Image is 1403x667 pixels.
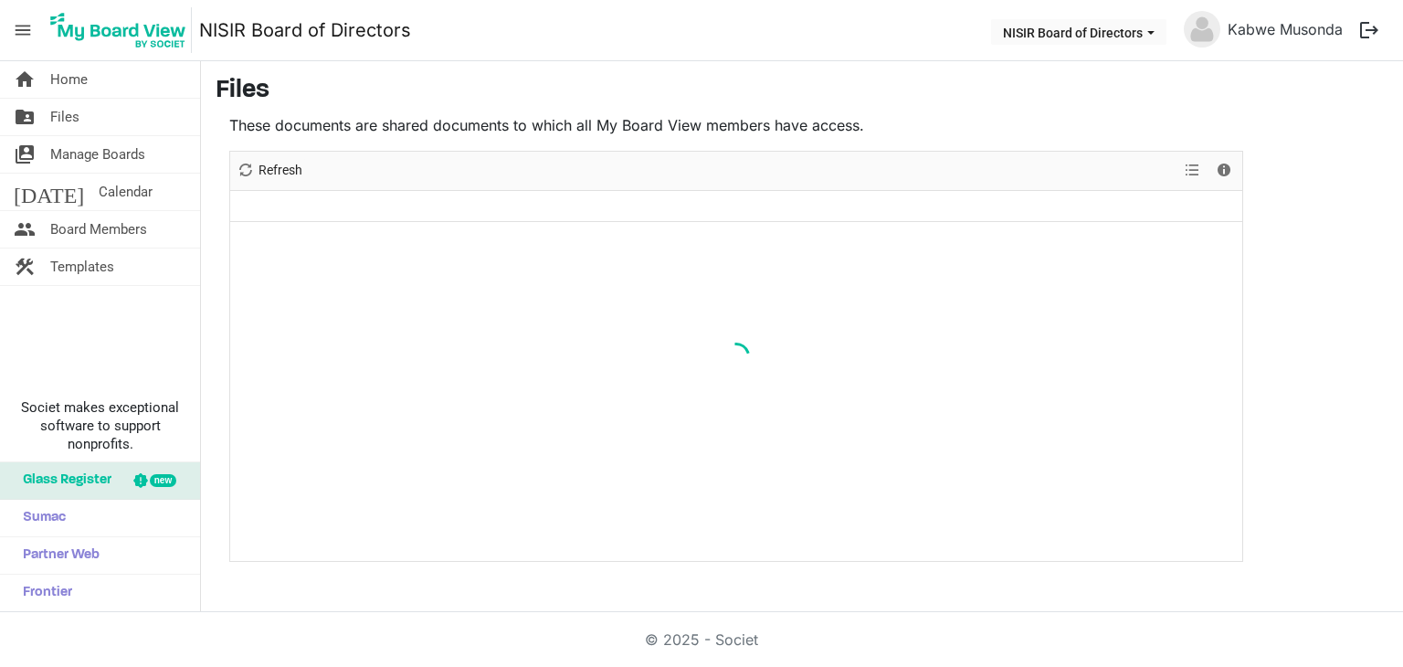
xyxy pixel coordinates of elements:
[1350,11,1388,49] button: logout
[50,136,145,173] span: Manage Boards
[14,136,36,173] span: switch_account
[14,174,84,210] span: [DATE]
[14,537,100,574] span: Partner Web
[14,249,36,285] span: construction
[199,12,411,48] a: NISIR Board of Directors
[50,211,147,248] span: Board Members
[14,211,36,248] span: people
[5,13,40,48] span: menu
[8,398,192,453] span: Societ makes exceptional software to support nonprofits.
[1220,11,1350,48] a: Kabwe Musonda
[50,99,79,135] span: Files
[14,61,36,98] span: home
[150,474,176,487] div: new
[50,61,88,98] span: Home
[99,174,153,210] span: Calendar
[991,19,1166,45] button: NISIR Board of Directors dropdownbutton
[14,575,72,611] span: Frontier
[1184,11,1220,48] img: no-profile-picture.svg
[14,99,36,135] span: folder_shared
[45,7,192,53] img: My Board View Logo
[229,114,1243,136] p: These documents are shared documents to which all My Board View members have access.
[45,7,199,53] a: My Board View Logo
[14,500,66,536] span: Sumac
[14,462,111,499] span: Glass Register
[50,249,114,285] span: Templates
[216,76,1388,107] h3: Files
[645,630,758,649] a: © 2025 - Societ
